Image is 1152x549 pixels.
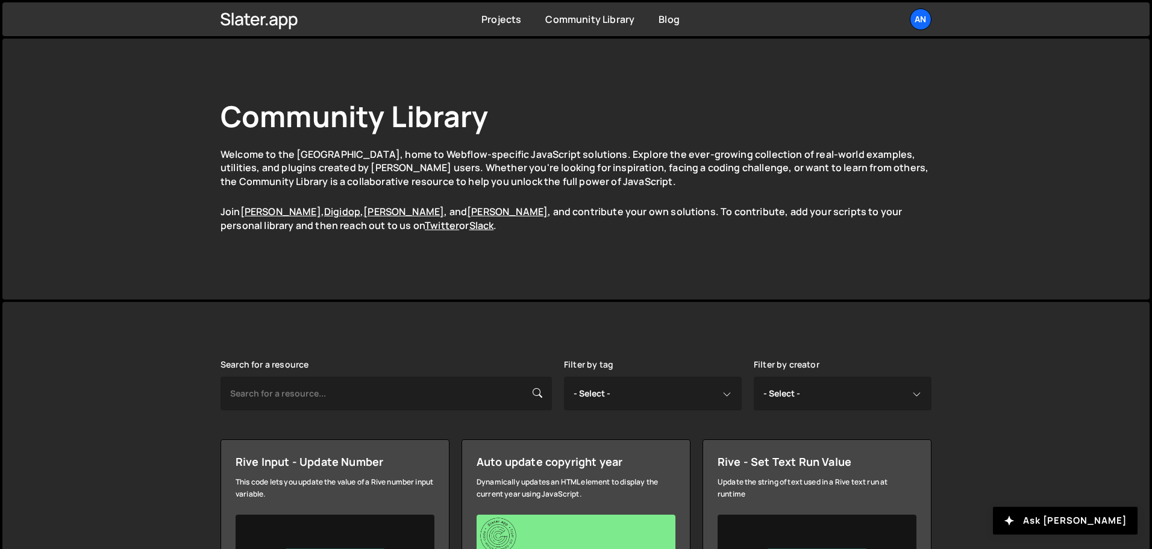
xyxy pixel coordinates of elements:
input: Search for a resource... [221,377,552,410]
a: Community Library [545,13,634,26]
a: An [910,8,931,30]
a: Projects [481,13,521,26]
div: This code lets you update the value of a Rive number input variable. [236,476,434,500]
a: Slack [469,219,494,232]
button: Ask [PERSON_NAME] [993,507,1138,535]
label: Search for a resource [221,360,308,369]
div: Dynamically updates an HTML element to display the current year using JavaScript. [477,476,675,500]
a: Digidop [324,205,360,218]
label: Filter by creator [754,360,819,369]
div: Rive Input - Update Number [236,454,434,469]
a: Twitter [425,219,459,232]
div: Auto update copyright year [477,454,675,469]
label: Filter by tag [564,360,613,369]
div: Update the string of text used in a Rive text run at runtime [718,476,916,500]
a: [PERSON_NAME] [467,205,548,218]
div: Rive - Set Text Run Value [718,454,916,469]
p: Join , , , and , and contribute your own solutions. To contribute, add your scripts to your perso... [221,205,931,232]
h1: Community Library [221,96,931,136]
a: Blog [659,13,680,26]
a: [PERSON_NAME] [363,205,444,218]
a: [PERSON_NAME] [240,205,321,218]
p: Welcome to the [GEOGRAPHIC_DATA], home to Webflow-specific JavaScript solutions. Explore the ever... [221,148,931,188]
